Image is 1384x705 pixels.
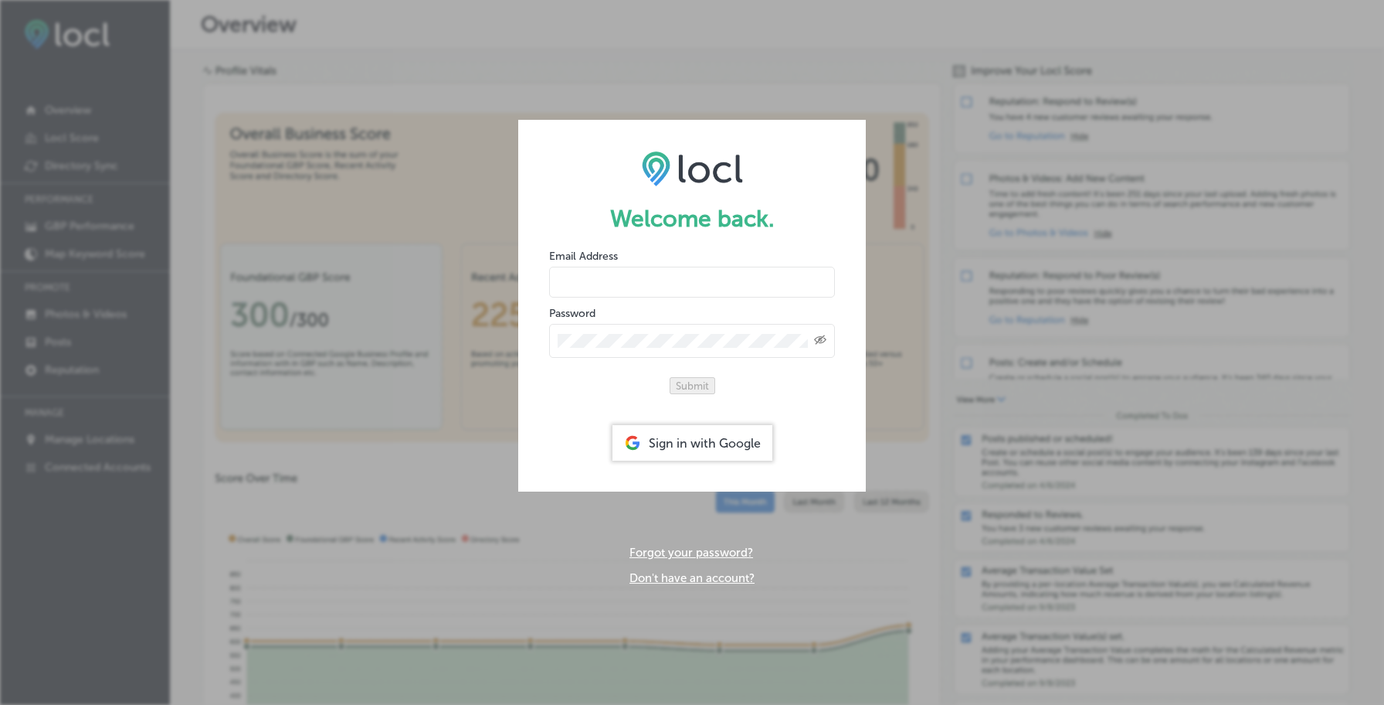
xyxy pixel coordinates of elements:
h1: Welcome back. [549,205,835,233]
label: Password [549,307,595,320]
label: Email Address [549,250,618,263]
span: Toggle password visibility [814,334,826,348]
img: LOCL logo [642,151,743,186]
div: Sign in with Google [612,425,772,461]
a: Don't have an account? [629,571,755,585]
a: Forgot your password? [629,546,753,560]
button: Submit [670,377,715,394]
